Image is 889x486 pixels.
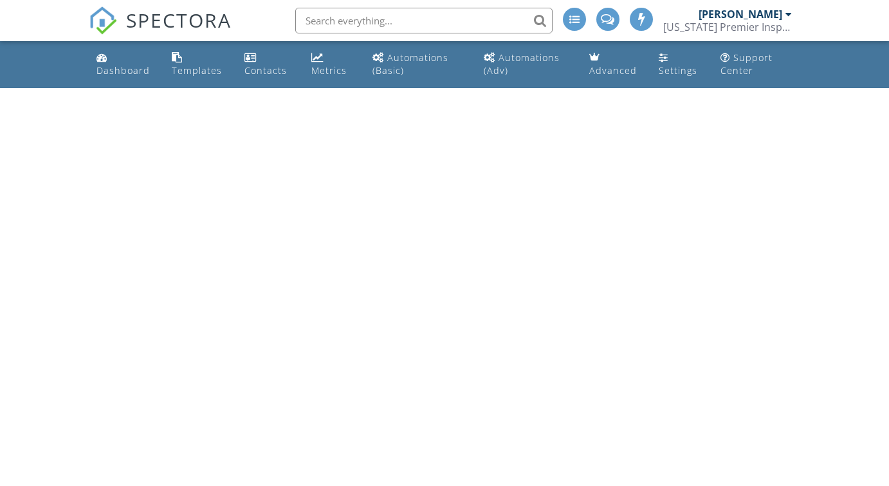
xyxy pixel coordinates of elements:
span: SPECTORA [126,6,232,33]
input: Search everything... [295,8,553,33]
a: Settings [654,46,705,83]
a: Support Center [715,46,798,83]
a: Automations (Basic) [367,46,468,83]
a: SPECTORA [89,17,232,44]
a: Dashboard [91,46,156,83]
div: Automations (Basic) [372,51,448,76]
div: Templates [172,64,222,76]
a: Contacts [239,46,296,83]
div: Dashboard [96,64,150,76]
div: Contacts [244,64,287,76]
a: Templates [167,46,229,83]
div: Advanced [589,64,637,76]
a: Metrics [306,46,357,83]
img: The Best Home Inspection Software - Spectora [89,6,117,35]
div: Automations (Adv) [484,51,560,76]
div: [PERSON_NAME] [699,8,782,21]
div: Settings [659,64,697,76]
div: Mississippi Premier Inspections [663,21,792,33]
a: Automations (Advanced) [479,46,574,83]
a: Advanced [584,46,644,83]
div: Metrics [311,64,347,76]
div: Support Center [720,51,773,76]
